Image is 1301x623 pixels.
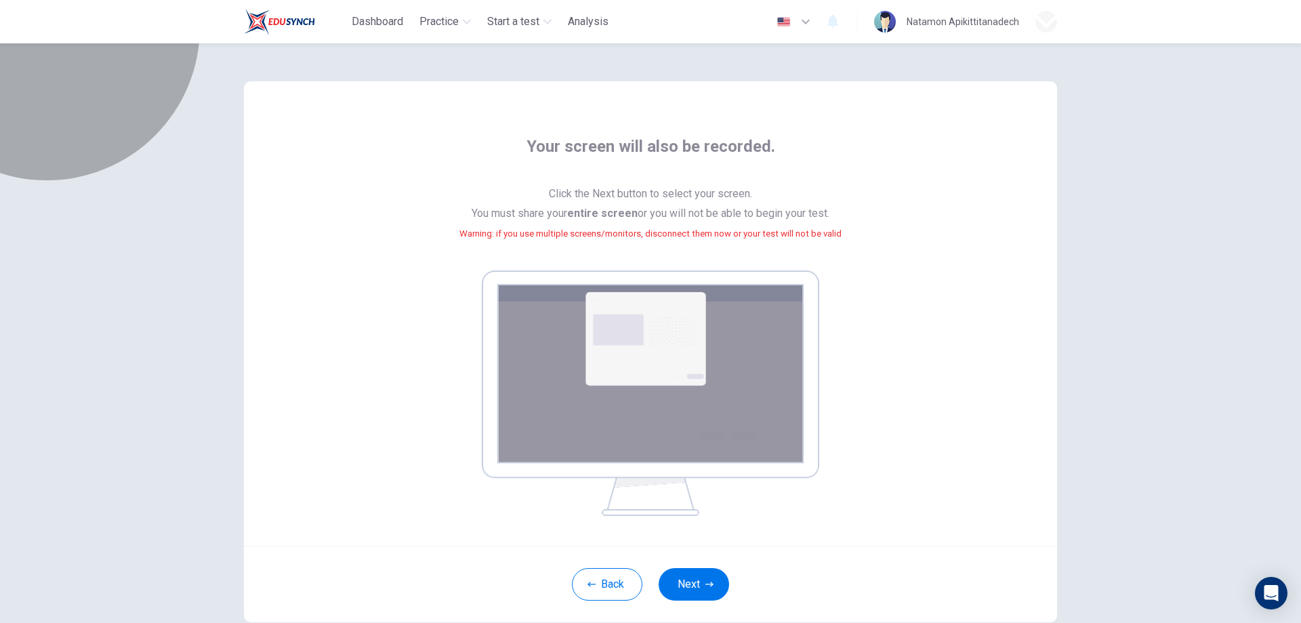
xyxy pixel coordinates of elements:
[568,14,608,30] span: Analysis
[567,207,638,220] b: entire screen
[572,568,642,601] button: Back
[459,184,842,260] span: Click the Next button to select your screen. You must share your or you will not be able to begin...
[244,8,315,35] img: Train Test logo
[526,136,775,174] span: Your screen will also be recorded.
[352,14,403,30] span: Dashboard
[419,14,459,30] span: Practice
[487,14,539,30] span: Start a test
[907,14,1019,30] div: Natamon Apikittitanadech
[874,11,896,33] img: Profile picture
[659,568,729,601] button: Next
[775,17,792,27] img: en
[482,270,819,516] img: screen share example
[1255,577,1287,609] div: Open Intercom Messenger
[459,228,842,239] small: Warning: if you use multiple screens/monitors, disconnect them now or your test will not be valid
